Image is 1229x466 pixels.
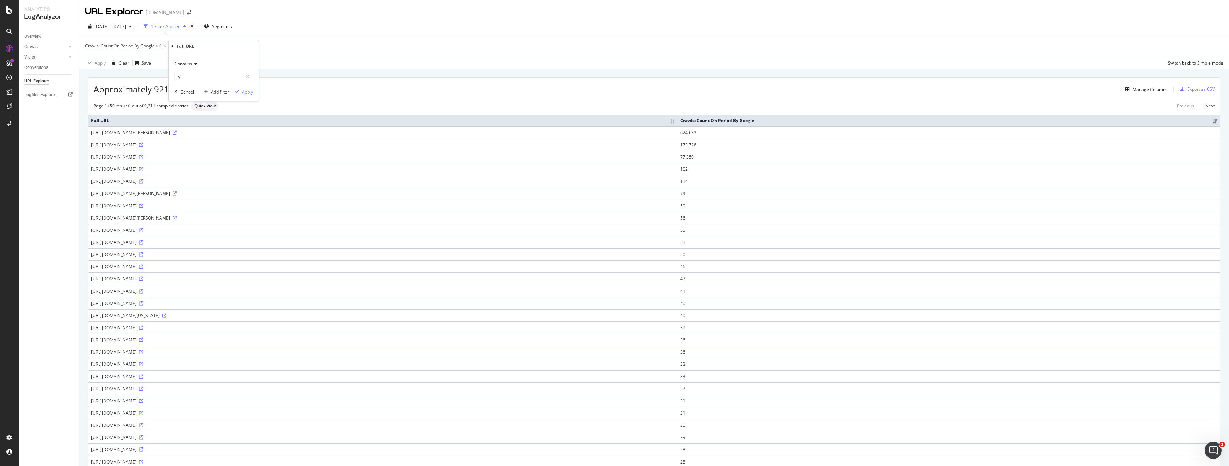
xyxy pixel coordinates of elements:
[677,212,1220,224] td: 56
[91,178,675,184] div: [URL][DOMAIN_NAME]
[677,272,1220,285] td: 43
[88,115,677,126] th: Full URL: activate to sort column ascending
[91,227,675,233] div: [URL][DOMAIN_NAME]
[677,175,1220,187] td: 114
[24,77,74,85] a: URL Explorer
[91,410,675,416] div: [URL][DOMAIN_NAME]
[24,13,73,21] div: LogAnalyzer
[24,64,48,71] div: Conversions
[1205,442,1222,459] iframe: Intercom live chat
[677,200,1220,212] td: 59
[175,61,192,67] span: Contains
[109,57,129,69] button: Clear
[677,115,1220,126] th: Crawls: Count On Period By Google: activate to sort column ascending
[1177,84,1215,95] button: Export as CSV
[677,309,1220,321] td: 40
[91,215,675,221] div: [URL][DOMAIN_NAME][PERSON_NAME]
[677,163,1220,175] td: 162
[677,395,1220,407] td: 31
[212,24,232,30] span: Segments
[95,24,126,30] span: [DATE] - [DATE]
[677,382,1220,395] td: 33
[141,60,151,66] div: Save
[677,224,1220,236] td: 55
[24,91,74,99] a: Logfiles Explorer
[677,321,1220,334] td: 39
[91,446,675,452] div: [URL][DOMAIN_NAME]
[91,239,675,245] div: [URL][DOMAIN_NAME]
[1133,86,1168,92] div: Manage Columns
[91,154,675,160] div: [URL][DOMAIN_NAME]
[24,77,49,85] div: URL Explorer
[24,6,73,13] div: Analytics
[91,264,675,270] div: [URL][DOMAIN_NAME]
[677,151,1220,163] td: 77,350
[119,60,129,66] div: Clear
[85,21,135,32] button: [DATE] - [DATE]
[677,443,1220,455] td: 28
[91,422,675,428] div: [URL][DOMAIN_NAME]
[91,142,675,148] div: [URL][DOMAIN_NAME]
[677,419,1220,431] td: 30
[677,236,1220,248] td: 51
[201,21,235,32] button: Segments
[677,260,1220,272] td: 46
[95,60,106,66] div: Apply
[133,57,151,69] button: Save
[677,431,1220,443] td: 29
[211,89,229,95] div: Add filter
[677,334,1220,346] td: 36
[85,43,155,49] span: Crawls: Count On Period By Google
[677,139,1220,151] td: 173,728
[180,89,194,95] div: Cancel
[85,57,106,69] button: Apply
[1200,101,1215,111] a: Next
[1168,60,1223,66] div: Switch back to Simple mode
[1187,86,1215,92] div: Export as CSV
[91,312,675,319] div: [URL][DOMAIN_NAME][US_STATE]
[91,130,675,136] div: [URL][DOMAIN_NAME][PERSON_NAME]
[677,297,1220,309] td: 40
[677,407,1220,419] td: 31
[24,91,56,99] div: Logfiles Explorer
[194,104,216,108] span: Quick View
[24,33,74,40] a: Overview
[24,43,67,51] a: Crawls
[1123,85,1168,94] button: Manage Columns
[91,166,675,172] div: [URL][DOMAIN_NAME]
[91,190,675,196] div: [URL][DOMAIN_NAME][PERSON_NAME]
[156,43,158,49] span: >
[146,9,184,16] div: [DOMAIN_NAME]
[677,358,1220,370] td: 33
[159,41,162,51] span: 0
[85,6,143,18] div: URL Explorer
[187,10,191,15] div: arrow-right-arrow-left
[677,370,1220,382] td: 33
[91,361,675,367] div: [URL][DOMAIN_NAME]
[151,24,180,30] div: 1 Filter Applied
[1165,57,1223,69] button: Switch back to Simple mode
[91,459,675,465] div: [URL][DOMAIN_NAME]
[91,374,675,380] div: [URL][DOMAIN_NAME]
[91,434,675,440] div: [URL][DOMAIN_NAME]
[91,325,675,331] div: [URL][DOMAIN_NAME]
[91,398,675,404] div: [URL][DOMAIN_NAME]
[242,89,253,95] div: Apply
[91,300,675,306] div: [URL][DOMAIN_NAME]
[94,103,189,109] div: Page 1 (50 results) out of 9,211 sampled entries
[232,88,253,95] button: Apply
[201,88,229,95] button: Add filter
[677,248,1220,260] td: 50
[24,54,67,61] a: Visits
[94,83,223,95] span: Approximately 921K URLs found
[141,21,189,32] button: 1 Filter Applied
[171,88,194,95] button: Cancel
[677,285,1220,297] td: 41
[677,346,1220,358] td: 36
[677,126,1220,139] td: 624,633
[91,276,675,282] div: [URL][DOMAIN_NAME]
[91,386,675,392] div: [URL][DOMAIN_NAME]
[24,64,74,71] a: Conversions
[24,33,41,40] div: Overview
[191,101,219,111] div: neutral label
